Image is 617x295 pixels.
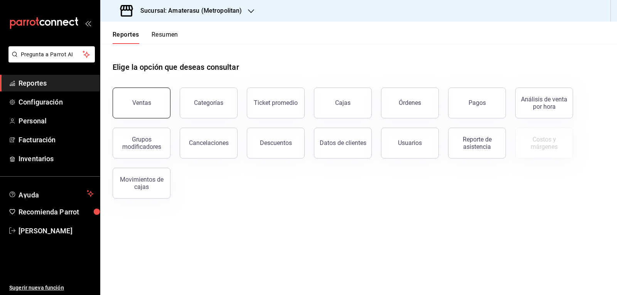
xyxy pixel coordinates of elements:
[118,176,165,190] div: Movimientos de cajas
[260,139,292,147] div: Descuentos
[520,96,568,110] div: Análisis de venta por hora
[520,136,568,150] div: Costos y márgenes
[448,128,506,158] button: Reporte de asistencia
[19,153,94,164] span: Inventarios
[320,139,366,147] div: Datos de clientes
[448,88,506,118] button: Pagos
[399,99,421,106] div: Órdenes
[19,135,94,145] span: Facturación
[113,168,170,199] button: Movimientos de cajas
[180,88,238,118] button: Categorías
[194,99,223,106] div: Categorías
[113,31,139,44] button: Reportes
[247,128,305,158] button: Descuentos
[381,88,439,118] button: Órdenes
[314,128,372,158] button: Datos de clientes
[21,51,83,59] span: Pregunta a Parrot AI
[19,97,94,107] span: Configuración
[19,78,94,88] span: Reportes
[19,226,94,236] span: [PERSON_NAME]
[85,20,91,26] button: open_drawer_menu
[381,128,439,158] button: Usuarios
[19,207,94,217] span: Recomienda Parrot
[113,31,178,44] div: navigation tabs
[113,61,239,73] h1: Elige la opción que deseas consultar
[189,139,229,147] div: Cancelaciones
[314,88,372,118] button: Cajas
[515,128,573,158] button: Contrata inventarios para ver este reporte
[132,99,151,106] div: Ventas
[515,88,573,118] button: Análisis de venta por hora
[398,139,422,147] div: Usuarios
[453,136,501,150] div: Reporte de asistencia
[9,284,94,292] span: Sugerir nueva función
[118,136,165,150] div: Grupos modificadores
[254,99,298,106] div: Ticket promedio
[113,128,170,158] button: Grupos modificadores
[8,46,95,62] button: Pregunta a Parrot AI
[19,189,84,198] span: Ayuda
[5,56,95,64] a: Pregunta a Parrot AI
[113,88,170,118] button: Ventas
[247,88,305,118] button: Ticket promedio
[469,99,486,106] div: Pagos
[335,99,351,106] div: Cajas
[180,128,238,158] button: Cancelaciones
[134,6,242,15] h3: Sucursal: Amaterasu (Metropolitan)
[19,116,94,126] span: Personal
[152,31,178,44] button: Resumen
